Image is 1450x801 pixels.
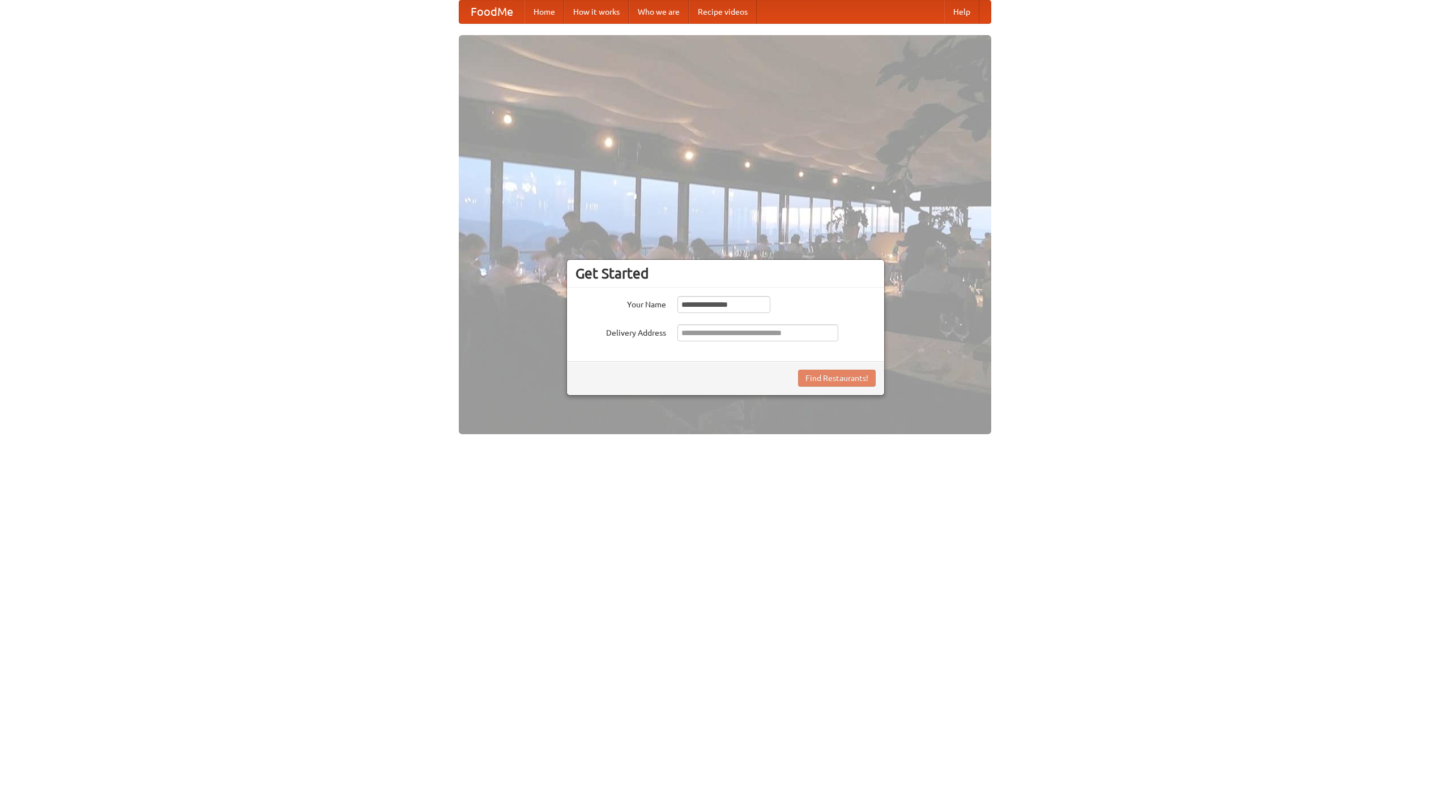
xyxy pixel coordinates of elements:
a: Help [944,1,979,23]
a: Home [524,1,564,23]
label: Delivery Address [575,324,666,339]
label: Your Name [575,296,666,310]
a: Who we are [629,1,689,23]
a: FoodMe [459,1,524,23]
button: Find Restaurants! [798,370,876,387]
a: Recipe videos [689,1,757,23]
h3: Get Started [575,265,876,282]
a: How it works [564,1,629,23]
